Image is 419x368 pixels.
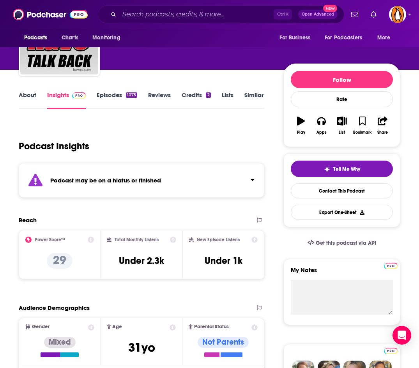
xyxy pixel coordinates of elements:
p: 29 [47,253,72,269]
h2: Power Score™ [35,237,65,242]
a: Charts [57,30,83,45]
span: Charts [62,32,78,43]
h3: Under 2.3k [119,255,164,267]
h2: New Episode Listens [197,237,240,242]
span: More [377,32,391,43]
h2: Total Monthly Listens [115,237,159,242]
button: Bookmark [352,111,372,140]
div: Rate [291,91,393,107]
button: Show profile menu [389,6,406,23]
a: About [19,91,36,109]
button: open menu [320,30,373,45]
a: Reviews [148,91,171,109]
span: For Podcasters [325,32,362,43]
span: 31 yo [128,340,155,355]
div: Open Intercom Messenger [392,326,411,345]
div: Play [297,130,305,135]
div: Not Parents [198,337,249,348]
button: Open AdvancedNew [298,10,338,19]
button: open menu [19,30,57,45]
button: Apps [311,111,331,140]
input: Search podcasts, credits, & more... [119,8,274,21]
div: Mixed [44,337,76,348]
span: Podcasts [24,32,47,43]
span: New [323,5,337,12]
button: open menu [274,30,320,45]
a: InsightsPodchaser Pro [47,91,86,109]
a: Similar [244,91,263,109]
a: Get this podcast via API [301,234,382,253]
button: open menu [87,30,130,45]
div: Share [377,130,388,135]
button: Share [373,111,393,140]
div: Bookmark [353,130,371,135]
span: For Business [279,32,310,43]
span: Ctrl K [274,9,292,19]
img: Podchaser Pro [384,263,398,269]
a: Episodes1075 [97,91,137,109]
span: Age [112,324,122,329]
a: Credits2 [182,91,210,109]
img: Podchaser - Follow, Share and Rate Podcasts [13,7,88,22]
h3: Under 1k [205,255,242,267]
a: Pro website [384,262,398,269]
button: open menu [372,30,400,45]
span: Parental Status [194,324,229,329]
div: List [339,130,345,135]
button: List [332,111,352,140]
span: Tell Me Why [333,166,360,172]
img: Podchaser Pro [72,92,86,99]
button: Follow [291,71,393,88]
div: 1075 [126,92,137,98]
button: Play [291,111,311,140]
div: Search podcasts, credits, & more... [98,5,344,23]
button: tell me why sparkleTell Me Why [291,161,393,177]
img: User Profile [389,6,406,23]
span: Logged in as penguin_portfolio [389,6,406,23]
div: 2 [206,92,210,98]
button: Export One-Sheet [291,205,393,220]
img: tell me why sparkle [324,166,330,172]
section: Click to expand status details [19,163,264,198]
a: Lists [222,91,233,109]
span: Gender [32,324,50,329]
h1: Podcast Insights [19,140,89,152]
h2: Audience Demographics [19,304,90,311]
div: Apps [316,130,327,135]
label: My Notes [291,266,393,280]
strong: Podcast may be on a hiatus or finished [50,177,161,184]
span: Open Advanced [302,12,334,16]
span: Get this podcast via API [316,240,376,246]
a: Show notifications dropdown [368,8,380,21]
span: Monitoring [92,32,120,43]
img: Podchaser Pro [384,348,398,354]
a: Contact This Podcast [291,183,393,198]
h2: Reach [19,216,37,224]
a: Pro website [384,347,398,354]
a: Show notifications dropdown [348,8,361,21]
